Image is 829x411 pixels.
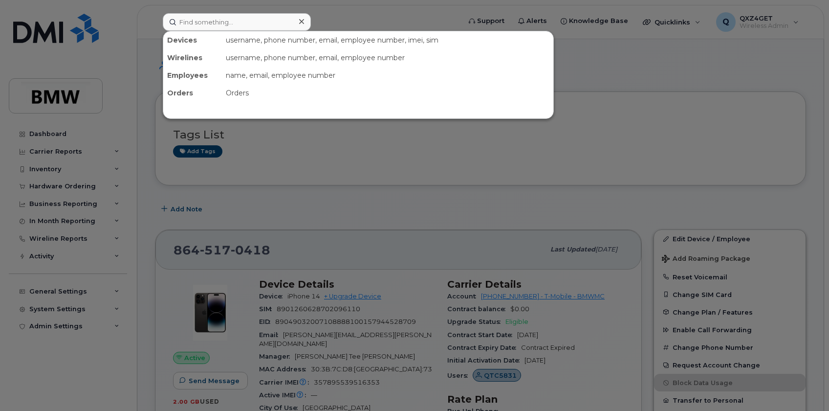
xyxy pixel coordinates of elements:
div: username, phone number, email, employee number [222,49,553,67]
iframe: Messenger Launcher [786,368,822,404]
div: Wirelines [163,49,222,67]
div: name, email, employee number [222,67,553,84]
div: Employees [163,67,222,84]
div: Orders [222,84,553,102]
div: username, phone number, email, employee number, imei, sim [222,31,553,49]
div: Orders [163,84,222,102]
div: Devices [163,31,222,49]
